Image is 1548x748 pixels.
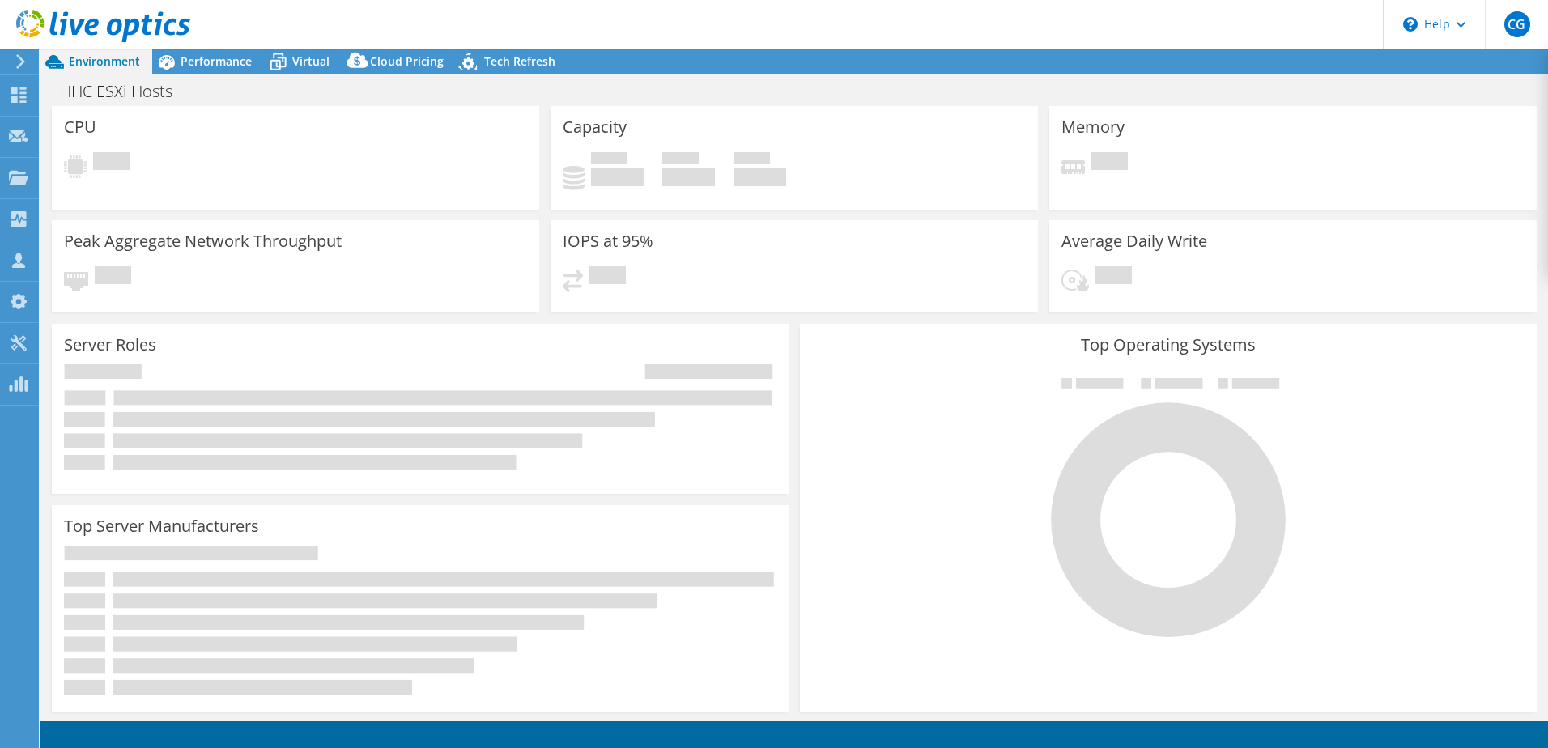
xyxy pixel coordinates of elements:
[734,168,786,186] h4: 0 GiB
[589,266,626,288] span: Pending
[1061,232,1207,250] h3: Average Daily Write
[370,53,444,69] span: Cloud Pricing
[1504,11,1530,37] span: CG
[591,168,644,186] h4: 0 GiB
[812,336,1525,354] h3: Top Operating Systems
[563,118,627,136] h3: Capacity
[734,152,770,168] span: Total
[95,266,131,288] span: Pending
[181,53,252,69] span: Performance
[64,118,96,136] h3: CPU
[563,232,653,250] h3: IOPS at 95%
[64,336,156,354] h3: Server Roles
[591,152,627,168] span: Used
[662,168,715,186] h4: 0 GiB
[64,232,342,250] h3: Peak Aggregate Network Throughput
[93,152,130,174] span: Pending
[292,53,330,69] span: Virtual
[1091,152,1128,174] span: Pending
[484,53,555,69] span: Tech Refresh
[53,83,198,100] h1: HHC ESXi Hosts
[1095,266,1132,288] span: Pending
[662,152,699,168] span: Free
[1061,118,1125,136] h3: Memory
[64,517,259,535] h3: Top Server Manufacturers
[1403,17,1418,32] svg: \n
[69,53,140,69] span: Environment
